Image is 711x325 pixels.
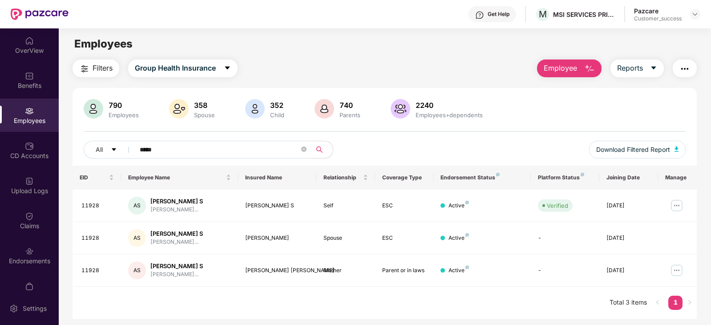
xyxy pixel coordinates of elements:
[169,99,189,119] img: svg+xml;base64,PHN2ZyB4bWxucz0iaHR0cDovL3d3dy53My5vcmcvMjAwMC9zdmciIHhtbG5zOnhsaW5rPSJodHRwOi8vd3...
[150,230,203,238] div: [PERSON_NAME] S
[679,63,690,74] img: svg+xml;base64,PHN2ZyB4bWxucz0iaHR0cDovL3d3dy53My5vcmcvMjAwMC9zdmciIHdpZHRoPSIyNCIgaGVpZ2h0PSIyNC...
[553,10,615,19] div: MSI SERVICES PRIVATE LIMITED
[84,99,103,119] img: svg+xml;base64,PHN2ZyB4bWxucz0iaHR0cDovL3d3dy53My5vcmcvMjAwMC9zdmciIHhtbG5zOnhsaW5rPSJodHRwOi8vd3...
[440,174,524,181] div: Endorsement Status
[338,111,362,119] div: Parents
[414,101,485,110] div: 2240
[496,173,500,176] img: svg+xml;base64,PHN2ZyB4bWxucz0iaHR0cDovL3d3dy53My5vcmcvMjAwMC9zdmciIHdpZHRoPSI4IiBoZWlnaHQ9IjgiIH...
[610,296,647,310] li: Total 3 items
[150,270,203,279] div: [PERSON_NAME]...
[668,296,683,309] a: 1
[81,234,114,242] div: 11928
[683,296,697,310] button: right
[107,101,141,110] div: 790
[81,266,114,275] div: 11928
[382,266,427,275] div: Parent or in laws
[537,59,602,77] button: Employee
[79,63,90,74] img: svg+xml;base64,PHN2ZyB4bWxucz0iaHR0cDovL3d3dy53My5vcmcvMjAwMC9zdmciIHdpZHRoPSIyNCIgaGVpZ2h0PSIyNC...
[539,9,547,20] span: M
[25,107,34,115] img: svg+xml;base64,PHN2ZyBpZD0iRW1wbG95ZWVzIiB4bWxucz0iaHR0cDovL3d3dy53My5vcmcvMjAwMC9zdmciIHdpZHRoPS...
[544,63,577,74] span: Employee
[128,174,224,181] span: Employee Name
[448,266,469,275] div: Active
[382,234,427,242] div: ESC
[150,262,203,270] div: [PERSON_NAME] S
[25,247,34,256] img: svg+xml;base64,PHN2ZyBpZD0iRW5kb3JzZW1lbnRzIiB4bWxucz0iaHR0cDovL3d3dy53My5vcmcvMjAwMC9zdmciIHdpZH...
[465,201,469,204] img: svg+xml;base64,PHN2ZyB4bWxucz0iaHR0cDovL3d3dy53My5vcmcvMjAwMC9zdmciIHdpZHRoPSI4IiBoZWlnaHQ9IjgiIH...
[111,147,117,154] span: caret-down
[670,263,684,277] img: manageButton
[135,63,216,74] span: Group Health Insurance
[316,166,375,190] th: Relationship
[25,177,34,186] img: svg+xml;base64,PHN2ZyBpZD0iVXBsb2FkX0xvZ3MiIGRhdGEtbmFtZT0iVXBsb2FkIExvZ3MiIHhtbG5zPSJodHRwOi8vd3...
[547,201,568,210] div: Verified
[488,11,509,18] div: Get Help
[448,202,469,210] div: Active
[311,141,333,159] button: search
[691,11,699,18] img: svg+xml;base64,PHN2ZyBpZD0iRHJvcGRvd24tMzJ4MzIiIHhtbG5zPSJodHRwOi8vd3d3LnczLm9yZy8yMDAwL3N2ZyIgd2...
[9,304,18,313] img: svg+xml;base64,PHN2ZyBpZD0iU2V0dGluZy0yMHgyMCIgeG1sbnM9Imh0dHA6Ly93d3cudzMub3JnLzIwMDAvc3ZnIiB3aW...
[391,99,410,119] img: svg+xml;base64,PHN2ZyB4bWxucz0iaHR0cDovL3d3dy53My5vcmcvMjAwMC9zdmciIHhtbG5zOnhsaW5rPSJodHRwOi8vd3...
[610,59,664,77] button: Reportscaret-down
[128,59,238,77] button: Group Health Insurancecaret-down
[25,142,34,151] img: svg+xml;base64,PHN2ZyBpZD0iQ0RfQWNjb3VudHMiIGRhdGEtbmFtZT0iQ0QgQWNjb3VudHMiIHhtbG5zPSJodHRwOi8vd3...
[73,166,121,190] th: EID
[224,64,231,72] span: caret-down
[315,99,334,119] img: svg+xml;base64,PHN2ZyB4bWxucz0iaHR0cDovL3d3dy53My5vcmcvMjAwMC9zdmciIHhtbG5zOnhsaW5rPSJodHRwOi8vd3...
[301,146,307,154] span: close-circle
[150,206,203,214] div: [PERSON_NAME]...
[589,141,686,159] button: Download Filtered Report
[245,99,265,119] img: svg+xml;base64,PHN2ZyB4bWxucz0iaHR0cDovL3d3dy53My5vcmcvMjAwMC9zdmciIHhtbG5zOnhsaW5rPSJodHRwOi8vd3...
[81,202,114,210] div: 11928
[617,63,643,74] span: Reports
[531,254,599,287] td: -
[268,111,286,119] div: Child
[25,282,34,291] img: svg+xml;base64,PHN2ZyBpZD0iTXlfT3JkZXJzIiBkYXRhLW5hbWU9Ik15IE9yZGVycyIgeG1sbnM9Imh0dHA6Ly93d3cudz...
[584,63,595,74] img: svg+xml;base64,PHN2ZyB4bWxucz0iaHR0cDovL3d3dy53My5vcmcvMjAwMC9zdmciIHhtbG5zOnhsaW5rPSJodHRwOi8vd3...
[268,101,286,110] div: 352
[375,166,434,190] th: Coverage Type
[465,233,469,237] img: svg+xml;base64,PHN2ZyB4bWxucz0iaHR0cDovL3d3dy53My5vcmcvMjAwMC9zdmciIHdpZHRoPSI4IiBoZWlnaHQ9IjgiIH...
[93,63,113,74] span: Filters
[634,7,682,15] div: Pazcare
[150,238,203,246] div: [PERSON_NAME]...
[581,173,584,176] img: svg+xml;base64,PHN2ZyB4bWxucz0iaHR0cDovL3d3dy53My5vcmcvMjAwMC9zdmciIHdpZHRoPSI4IiBoZWlnaHQ9IjgiIH...
[382,202,427,210] div: ESC
[323,202,368,210] div: Self
[606,266,651,275] div: [DATE]
[245,266,309,275] div: [PERSON_NAME] [PERSON_NAME]
[650,64,657,72] span: caret-down
[606,202,651,210] div: [DATE]
[323,234,368,242] div: Spouse
[150,197,203,206] div: [PERSON_NAME] S
[301,147,307,152] span: close-circle
[531,222,599,254] td: -
[634,15,682,22] div: Customer_success
[338,101,362,110] div: 740
[323,174,361,181] span: Relationship
[599,166,658,190] th: Joining Date
[675,147,679,152] img: svg+xml;base64,PHN2ZyB4bWxucz0iaHR0cDovL3d3dy53My5vcmcvMjAwMC9zdmciIHhtbG5zOnhsaW5rPSJodHRwOi8vd3...
[538,174,592,181] div: Platform Status
[25,71,34,80] img: svg+xml;base64,PHN2ZyBpZD0iQmVuZWZpdHMiIHhtbG5zPSJodHRwOi8vd3d3LnczLm9yZy8yMDAwL3N2ZyIgd2lkdGg9Ij...
[192,101,217,110] div: 358
[73,59,119,77] button: Filters
[670,198,684,213] img: manageButton
[311,146,328,153] span: search
[606,234,651,242] div: [DATE]
[11,8,69,20] img: New Pazcare Logo
[96,145,103,155] span: All
[128,262,146,279] div: AS
[238,166,316,190] th: Insured Name
[650,296,665,310] button: left
[25,36,34,45] img: svg+xml;base64,PHN2ZyBpZD0iSG9tZSIgeG1sbnM9Imh0dHA6Ly93d3cudzMub3JnLzIwMDAvc3ZnIiB3aWR0aD0iMjAiIG...
[192,111,217,119] div: Spouse
[245,202,309,210] div: [PERSON_NAME] S
[683,296,697,310] li: Next Page
[414,111,485,119] div: Employees+dependents
[465,266,469,269] img: svg+xml;base64,PHN2ZyB4bWxucz0iaHR0cDovL3d3dy53My5vcmcvMjAwMC9zdmciIHdpZHRoPSI4IiBoZWlnaHQ9IjgiIH...
[20,304,49,313] div: Settings
[655,300,660,305] span: left
[323,266,368,275] div: Mother
[687,300,692,305] span: right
